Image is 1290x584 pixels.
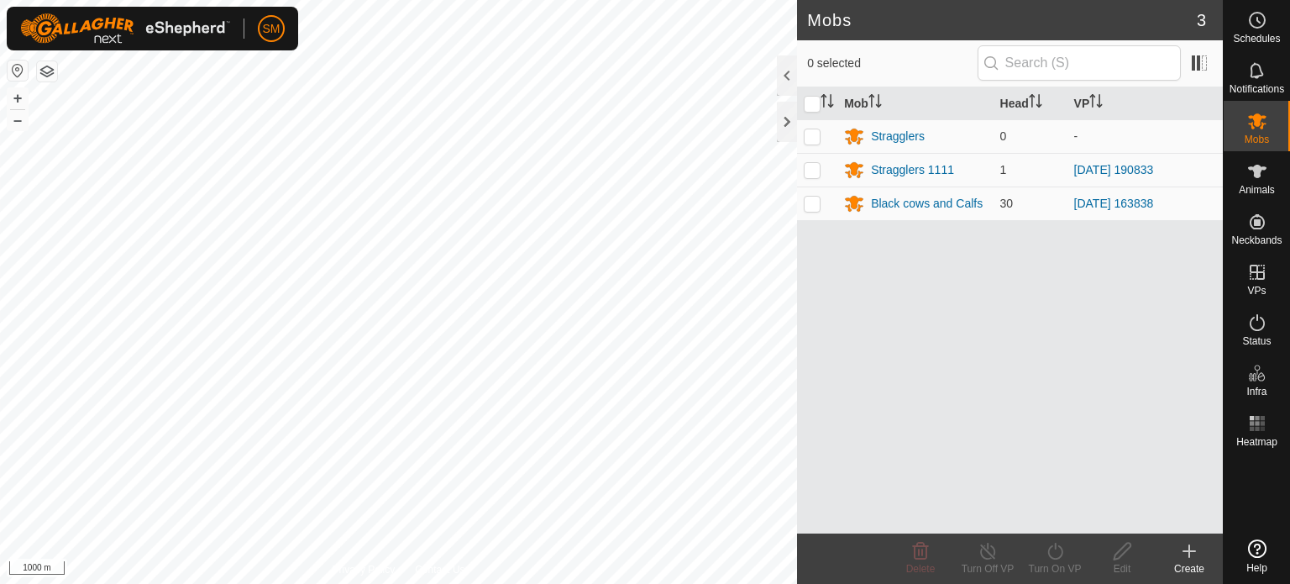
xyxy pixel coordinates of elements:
p-sorticon: Activate to sort [1029,97,1042,110]
span: Help [1246,563,1267,573]
a: [DATE] 190833 [1074,163,1154,176]
button: Map Layers [37,61,57,82]
span: Mobs [1245,134,1269,145]
p-sorticon: Activate to sort [1089,97,1103,110]
th: Head [994,87,1067,120]
a: Contact Us [415,562,464,577]
div: Black cows and Calfs [871,195,983,213]
a: Help [1224,533,1290,580]
span: 0 selected [807,55,977,72]
span: 30 [1000,197,1014,210]
span: Schedules [1233,34,1280,44]
span: Notifications [1230,84,1284,94]
p-sorticon: Activate to sort [868,97,882,110]
img: Gallagher Logo [20,13,230,44]
th: VP [1067,87,1223,120]
span: Animals [1239,185,1275,195]
td: - [1067,119,1223,153]
button: + [8,88,28,108]
div: Stragglers [871,128,925,145]
input: Search (S) [978,45,1181,81]
span: Heatmap [1236,437,1277,447]
a: [DATE] 163838 [1074,197,1154,210]
a: Privacy Policy [333,562,396,577]
span: VPs [1247,286,1266,296]
button: – [8,110,28,130]
div: Create [1156,561,1223,576]
button: Reset Map [8,61,28,81]
h2: Mobs [807,10,1197,30]
div: Edit [1088,561,1156,576]
p-sorticon: Activate to sort [821,97,834,110]
span: Delete [906,563,936,575]
span: Neckbands [1231,235,1282,245]
div: Stragglers 1111 [871,161,954,179]
span: Status [1242,336,1271,346]
span: SM [263,20,281,38]
div: Turn On VP [1021,561,1088,576]
span: Infra [1246,387,1266,397]
th: Mob [837,87,993,120]
div: Turn Off VP [954,561,1021,576]
span: 1 [1000,163,1007,176]
span: 3 [1197,8,1206,33]
span: 0 [1000,129,1007,143]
